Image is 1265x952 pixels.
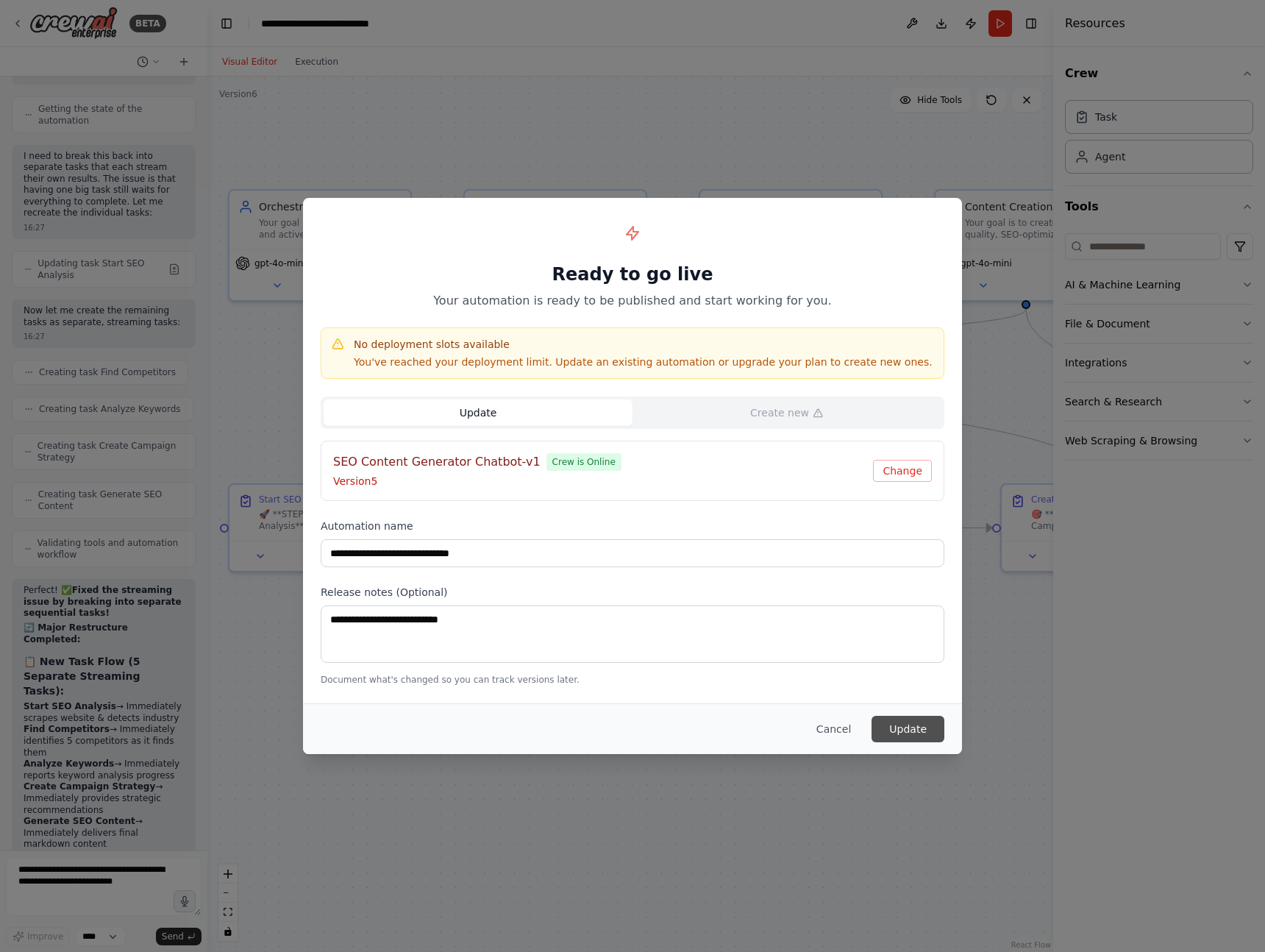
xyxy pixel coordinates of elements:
[321,292,944,310] p: Your automation is ready to be published and start working for you.
[872,716,944,742] button: Update
[324,399,632,426] button: Update
[321,263,944,286] h1: Ready to go live
[333,474,873,489] p: Version 5
[321,674,944,686] p: Document what's changed so you can track versions later.
[632,399,941,426] button: Create new
[873,460,932,482] button: Change
[333,453,541,471] h4: SEO Content Generator Chatbot-v1
[546,453,621,471] span: Crew is Online
[805,716,863,742] button: Cancel
[321,585,944,600] label: Release notes (Optional)
[354,355,933,369] p: You've reached your deployment limit. Update an existing automation or upgrade your plan to creat...
[354,337,933,352] h4: No deployment slots available
[321,519,944,533] label: Automation name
